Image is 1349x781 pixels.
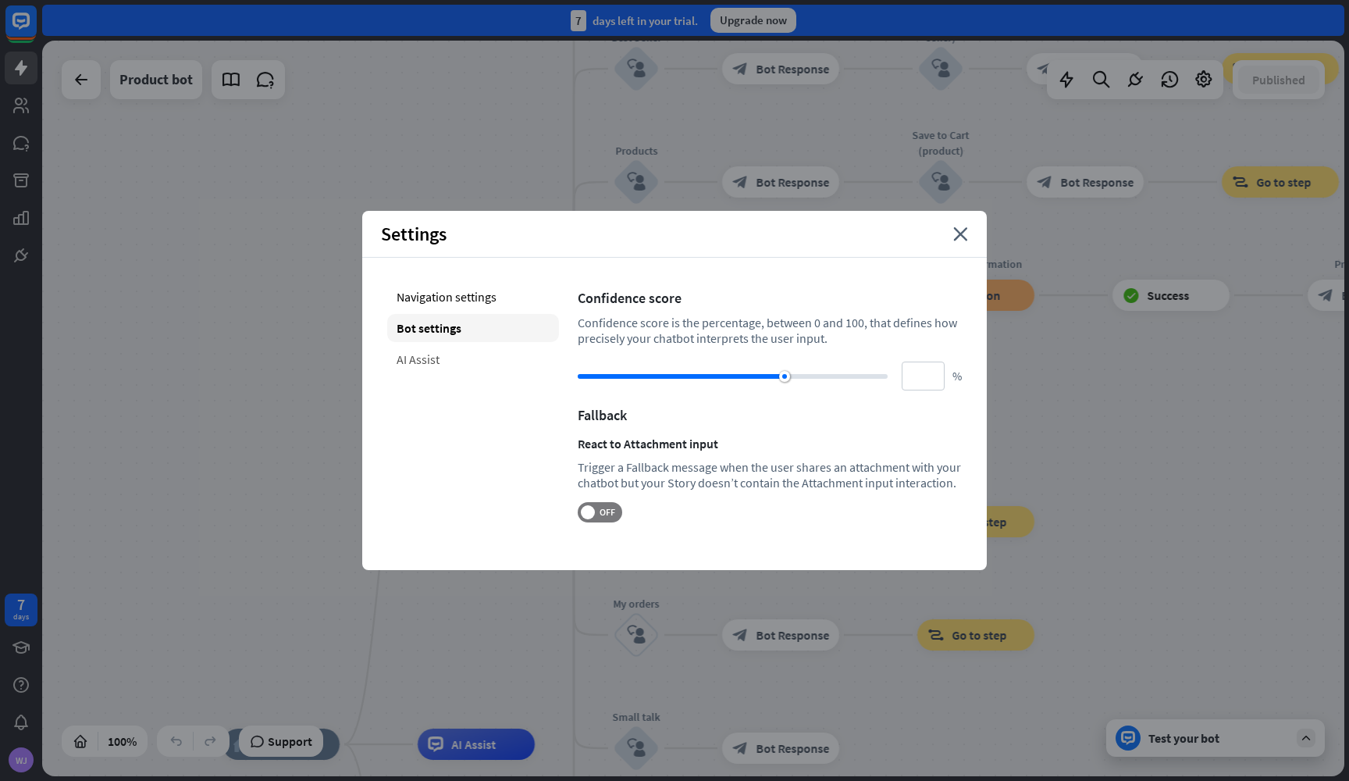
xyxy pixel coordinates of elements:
[387,283,559,311] div: Navigation settings
[578,406,962,424] div: Fallback
[953,227,968,241] i: close
[756,627,829,643] span: Bot Response
[756,740,829,756] span: Bot Response
[894,127,988,159] div: Save to Cart (product)
[1238,66,1319,94] button: Published
[931,59,950,78] i: block_user_input
[589,143,683,159] div: Products
[233,736,249,752] i: home_2
[578,289,962,307] div: Confidence score
[17,597,25,612] div: 7
[578,459,962,490] div: Trigger a Fallback message when the user shares an attachment with your chatbot but your Story do...
[571,10,698,31] div: days left in your trial.
[627,59,646,78] i: block_user_input
[1037,174,1052,190] i: block_bot_response
[732,740,748,756] i: block_bot_response
[578,315,962,346] div: Confidence score is the percentage, between 0 and 100, that defines how precisely your chatbot in...
[952,627,1006,643] span: Go to step
[1060,174,1134,190] span: Bot Response
[927,627,944,643] i: block_goto
[589,709,683,725] div: Small talk
[9,747,34,772] div: WJ
[1148,730,1289,746] div: Test your bot
[5,594,37,626] a: 7 days
[1037,61,1052,77] i: block_bot_response
[732,61,748,77] i: block_bot_response
[268,729,312,754] span: Support
[1256,174,1311,190] span: Go to step
[387,314,559,342] div: Bot settings
[1232,174,1248,190] i: block_goto
[119,60,193,99] div: Product bot
[589,596,683,612] div: My orders
[13,612,29,622] div: days
[451,736,496,752] span: AI Assist
[1232,61,1248,77] i: block_goto
[387,345,559,373] div: AI Assist
[1147,287,1189,303] span: Success
[103,729,141,754] div: 100%
[627,739,646,758] i: block_user_input
[1123,287,1139,303] i: block_success
[710,8,796,33] div: Upgrade now
[595,506,619,519] span: OFF
[12,6,59,53] button: Open LiveChat chat widget
[1318,287,1333,303] i: block_bot_response
[756,61,829,77] span: Bot Response
[578,436,962,451] div: React to Attachment input
[627,173,646,191] i: block_user_input
[627,626,646,644] i: block_user_input
[732,174,748,190] i: block_bot_response
[756,174,829,190] span: Bot Response
[732,627,748,643] i: block_bot_response
[931,173,950,191] i: block_user_input
[571,10,586,31] div: 7
[952,369,962,383] span: %
[381,222,447,246] span: Settings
